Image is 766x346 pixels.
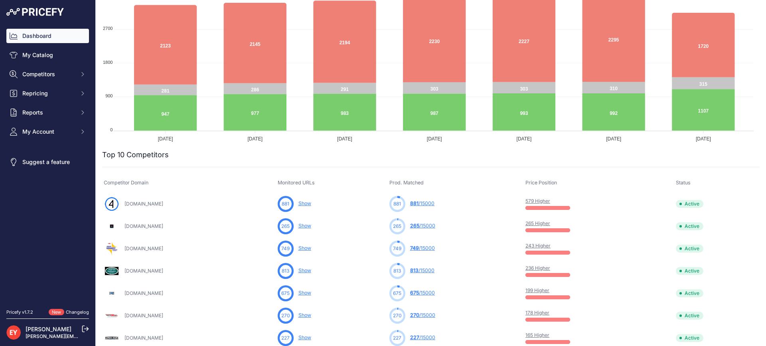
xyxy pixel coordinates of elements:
[282,267,289,275] span: 813
[410,245,435,251] a: 749/15000
[247,136,263,142] tspan: [DATE]
[676,245,703,253] span: Active
[298,223,311,229] a: Show
[410,267,419,273] span: 813
[410,245,419,251] span: 749
[6,67,89,81] button: Competitors
[676,334,703,342] span: Active
[410,200,434,206] a: 881/15000
[104,180,148,186] span: Competitor Domain
[393,312,402,319] span: 270
[389,180,424,186] span: Prod. Matched
[102,149,169,160] h2: Top 10 Competitors
[281,245,290,252] span: 749
[281,334,290,342] span: 227
[281,312,290,319] span: 270
[525,332,549,338] a: 165 Higher
[278,180,315,186] span: Monitored URLs
[676,200,703,208] span: Active
[124,312,163,318] a: [DOMAIN_NAME]
[281,223,290,230] span: 265
[676,289,703,297] span: Active
[410,223,435,229] a: 265/15000
[22,89,75,97] span: Repricing
[281,290,290,297] span: 675
[105,93,113,98] tspan: 900
[696,136,711,142] tspan: [DATE]
[410,290,419,296] span: 675
[298,290,311,296] a: Show
[49,309,64,316] span: New
[298,267,311,273] a: Show
[66,309,89,315] a: Changelog
[676,180,691,186] span: Status
[410,290,435,296] a: 675/15000
[298,200,311,206] a: Show
[676,267,703,275] span: Active
[22,70,75,78] span: Competitors
[410,267,434,273] a: 813/15000
[393,200,401,208] span: 881
[6,8,64,16] img: Pricefy Logo
[6,155,89,169] a: Suggest a feature
[158,136,173,142] tspan: [DATE]
[410,312,435,318] a: 270/15000
[22,128,75,136] span: My Account
[282,200,289,208] span: 881
[410,334,435,340] a: 227/15000
[337,136,352,142] tspan: [DATE]
[676,222,703,230] span: Active
[525,287,549,293] a: 199 Higher
[124,245,163,251] a: [DOMAIN_NAME]
[6,29,89,299] nav: Sidebar
[124,290,163,296] a: [DOMAIN_NAME]
[427,136,442,142] tspan: [DATE]
[103,26,113,31] tspan: 2700
[410,312,419,318] span: 270
[26,326,71,332] a: [PERSON_NAME]
[6,86,89,101] button: Repricing
[6,48,89,62] a: My Catalog
[110,127,113,132] tspan: 0
[393,290,401,297] span: 675
[410,223,419,229] span: 265
[6,125,89,139] button: My Account
[124,268,163,274] a: [DOMAIN_NAME]
[525,198,550,204] a: 579 Higher
[525,243,551,249] a: 243 Higher
[124,201,163,207] a: [DOMAIN_NAME]
[676,312,703,320] span: Active
[410,200,419,206] span: 881
[6,105,89,120] button: Reports
[124,223,163,229] a: [DOMAIN_NAME]
[525,180,557,186] span: Price Position
[6,309,33,316] div: Pricefy v1.7.2
[393,334,401,342] span: 227
[6,29,89,43] a: Dashboard
[22,109,75,117] span: Reports
[298,334,311,340] a: Show
[517,136,532,142] tspan: [DATE]
[525,220,550,226] a: 265 Higher
[298,245,311,251] a: Show
[298,312,311,318] a: Show
[393,267,401,275] span: 813
[606,136,621,142] tspan: [DATE]
[124,335,163,341] a: [DOMAIN_NAME]
[525,265,550,271] a: 236 Higher
[393,223,401,230] span: 265
[26,333,188,339] a: [PERSON_NAME][EMAIL_ADDRESS][PERSON_NAME][DOMAIN_NAME]
[103,60,113,65] tspan: 1800
[525,310,549,316] a: 178 Higher
[410,334,419,340] span: 227
[393,245,401,252] span: 749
